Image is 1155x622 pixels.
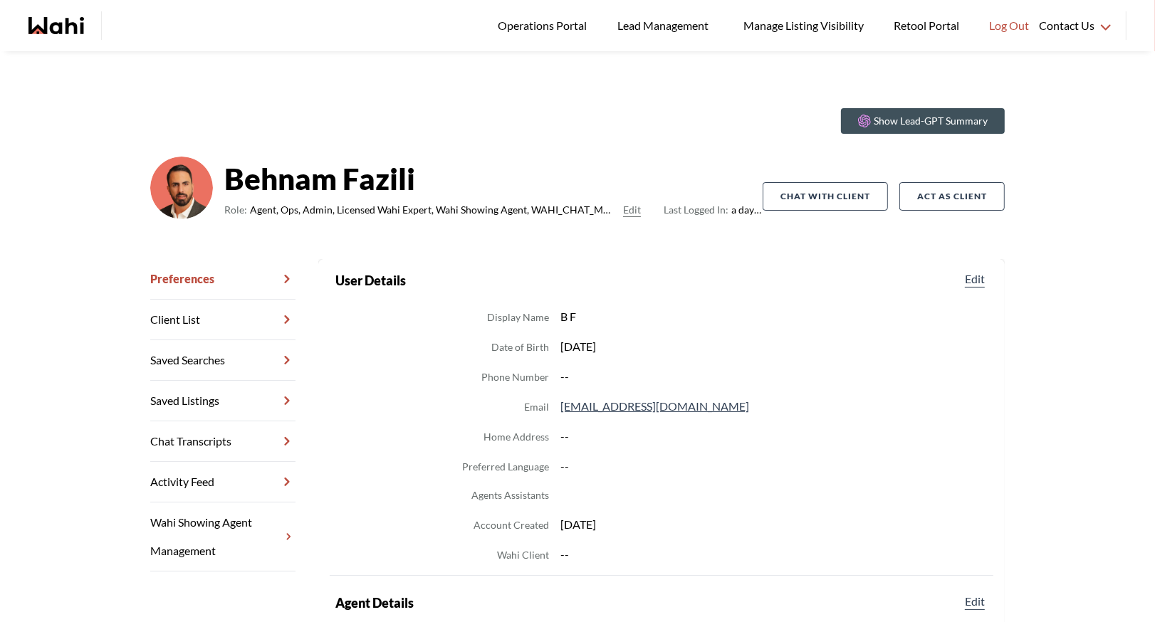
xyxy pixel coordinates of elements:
span: Operations Portal [498,16,592,35]
a: Activity Feed [150,462,296,502]
h2: User Details [335,270,406,290]
span: Lead Management [617,16,714,35]
button: Act as Client [899,182,1005,211]
dt: Preferred Language [462,458,549,475]
span: Last Logged In: [664,204,728,216]
dt: Wahi Client [497,547,549,564]
a: Wahi homepage [28,17,84,34]
p: Show Lead-GPT Summary [874,114,988,128]
span: Manage Listing Visibility [739,16,868,35]
button: Edit [623,201,641,218]
dt: Email [524,399,549,416]
dt: Display Name [487,309,549,326]
dd: -- [560,457,988,475]
a: Preferences [150,259,296,300]
a: Saved Listings [150,381,296,421]
span: Role: [224,201,247,218]
button: Edit [962,593,988,610]
dt: Date of Birth [491,339,549,356]
dd: -- [560,545,988,564]
strong: Behnam Fazili [224,157,763,200]
a: Chat Transcripts [150,421,296,462]
dd: B F [560,307,988,326]
a: Saved Searches [150,340,296,381]
dt: Agents Assistants [471,487,549,504]
h2: Agent Details [335,593,414,613]
img: cf9ae410c976398e.png [150,157,213,219]
a: Client List [150,300,296,340]
dd: [EMAIL_ADDRESS][DOMAIN_NAME] [560,397,988,416]
button: Chat with client [763,182,888,211]
span: Log Out [989,16,1029,35]
dd: -- [560,367,988,386]
a: Wahi Showing Agent Management [150,502,296,571]
dd: -- [560,427,988,446]
button: Edit [962,270,988,288]
dd: [DATE] [560,515,988,534]
dt: Account Created [474,517,549,534]
dt: Phone Number [481,369,549,386]
span: Retool Portal [894,16,963,35]
dd: [DATE] [560,337,988,356]
button: Show Lead-GPT Summary [841,108,1005,134]
dt: Home Address [484,428,549,446]
span: a day ago [664,201,763,218]
span: Agent, Ops, Admin, Licensed Wahi Expert, Wahi Showing Agent, WAHI_CHAT_MODERATOR [250,201,617,218]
